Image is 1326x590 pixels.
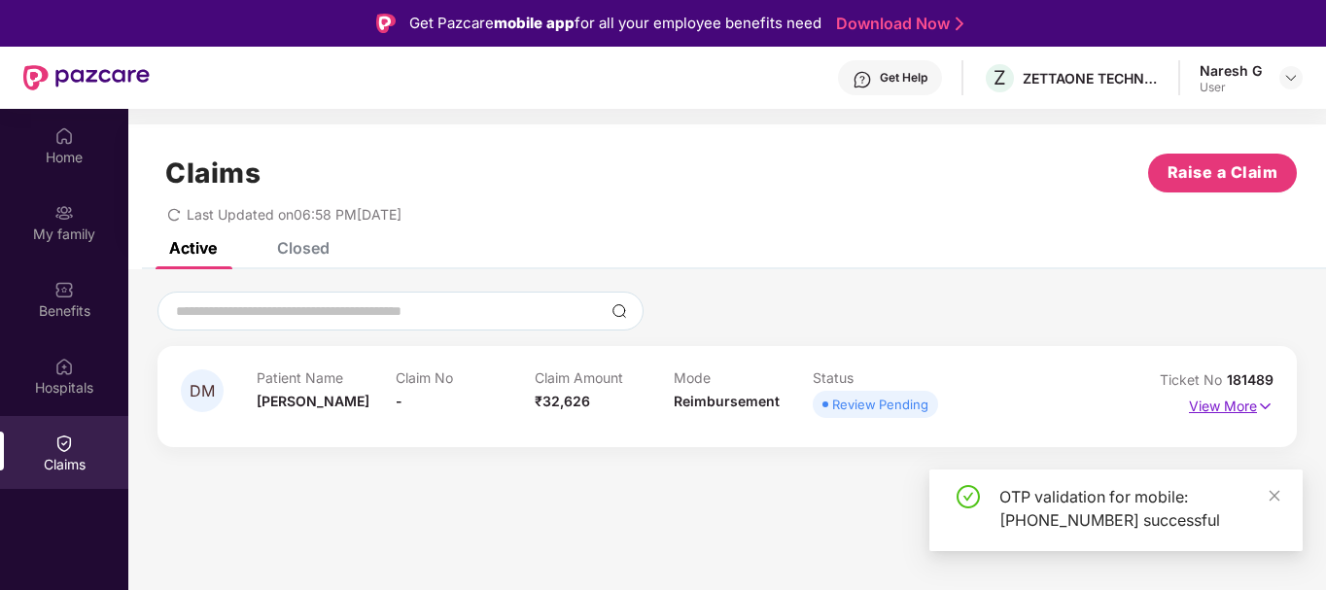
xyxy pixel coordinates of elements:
p: Patient Name [257,369,396,386]
p: Claim No [396,369,535,386]
p: Claim Amount [535,369,674,386]
div: User [1200,80,1262,95]
div: Review Pending [832,395,928,414]
a: Download Now [836,14,958,34]
p: Status [813,369,952,386]
span: Z [994,66,1006,89]
span: Raise a Claim [1168,160,1278,185]
div: Get Pazcare for all your employee benefits need [409,12,821,35]
span: check-circle [957,485,980,508]
button: Raise a Claim [1148,154,1297,192]
span: - [396,393,402,409]
img: New Pazcare Logo [23,65,150,90]
span: DM [190,383,215,399]
strong: mobile app [494,14,575,32]
div: Get Help [880,70,927,86]
span: [PERSON_NAME] [257,393,369,409]
img: svg+xml;base64,PHN2ZyBpZD0iU2VhcmNoLTMyeDMyIiB4bWxucz0iaHR0cDovL3d3dy53My5vcmcvMjAwMC9zdmciIHdpZH... [611,303,627,319]
h1: Claims [165,156,261,190]
img: svg+xml;base64,PHN2ZyB3aWR0aD0iMjAiIGhlaWdodD0iMjAiIHZpZXdCb3g9IjAgMCAyMCAyMCIgZmlsbD0ibm9uZSIgeG... [54,203,74,223]
div: Closed [277,238,330,258]
span: redo [167,206,181,223]
img: svg+xml;base64,PHN2ZyBpZD0iSG9tZSIgeG1sbnM9Imh0dHA6Ly93d3cudzMub3JnLzIwMDAvc3ZnIiB3aWR0aD0iMjAiIG... [54,126,74,146]
span: Last Updated on 06:58 PM[DATE] [187,206,401,223]
img: Logo [376,14,396,33]
span: Reimbursement [674,393,780,409]
span: Ticket No [1160,371,1227,388]
img: svg+xml;base64,PHN2ZyBpZD0iSG9zcGl0YWxzIiB4bWxucz0iaHR0cDovL3d3dy53My5vcmcvMjAwMC9zdmciIHdpZHRoPS... [54,357,74,376]
div: Active [169,238,217,258]
p: Mode [674,369,813,386]
span: ₹32,626 [535,393,590,409]
img: svg+xml;base64,PHN2ZyB4bWxucz0iaHR0cDovL3d3dy53My5vcmcvMjAwMC9zdmciIHdpZHRoPSIxNyIgaGVpZ2h0PSIxNy... [1257,396,1274,417]
img: svg+xml;base64,PHN2ZyBpZD0iRHJvcGRvd24tMzJ4MzIiIHhtbG5zPSJodHRwOi8vd3d3LnczLm9yZy8yMDAwL3N2ZyIgd2... [1283,70,1299,86]
img: Stroke [956,14,963,34]
img: svg+xml;base64,PHN2ZyBpZD0iQ2xhaW0iIHhtbG5zPSJodHRwOi8vd3d3LnczLm9yZy8yMDAwL3N2ZyIgd2lkdGg9IjIwIi... [54,434,74,453]
span: close [1268,489,1281,503]
div: ZETTAONE TECHNOLOGIES INDIA PRIVATE LIMITED [1023,69,1159,87]
img: svg+xml;base64,PHN2ZyBpZD0iSGVscC0zMngzMiIgeG1sbnM9Imh0dHA6Ly93d3cudzMub3JnLzIwMDAvc3ZnIiB3aWR0aD... [853,70,872,89]
p: View More [1189,391,1274,417]
div: Naresh G [1200,61,1262,80]
div: OTP validation for mobile: [PHONE_NUMBER] successful [999,485,1279,532]
img: svg+xml;base64,PHN2ZyBpZD0iQmVuZWZpdHMiIHhtbG5zPSJodHRwOi8vd3d3LnczLm9yZy8yMDAwL3N2ZyIgd2lkdGg9Ij... [54,280,74,299]
span: 181489 [1227,371,1274,388]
